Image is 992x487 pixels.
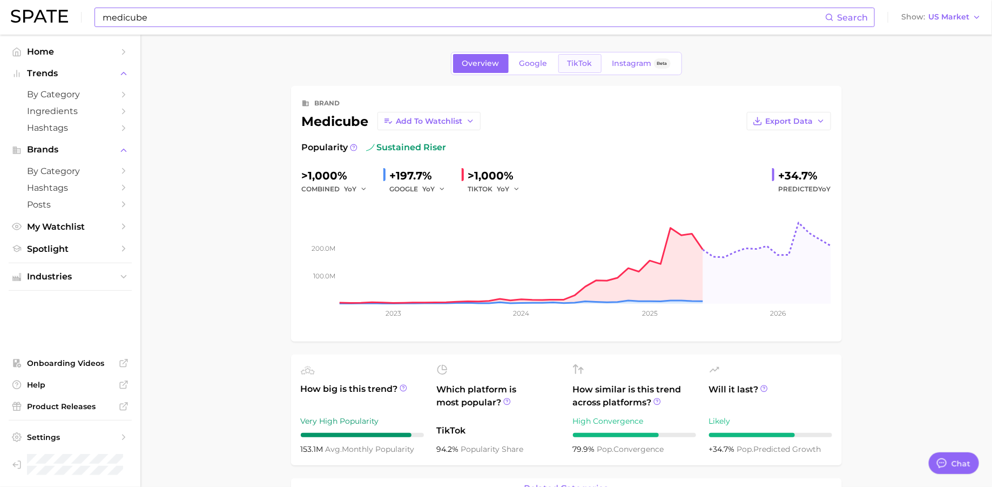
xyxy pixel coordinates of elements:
[396,117,463,126] span: Add to Watchlist
[497,183,521,196] button: YoY
[9,398,132,415] a: Product Releases
[366,141,447,154] span: sustained riser
[437,383,560,419] span: Which platform is most popular?
[301,415,424,428] div: Very High Popularity
[9,218,132,235] a: My Watchlist
[568,59,592,68] span: TikTok
[27,432,113,442] span: Settings
[779,167,831,184] div: +34.7%
[27,166,113,176] span: by Category
[657,59,667,68] span: Beta
[779,183,831,196] span: Predicted
[302,112,481,130] div: medicube
[27,222,113,232] span: My Watchlist
[573,415,696,428] div: High Convergence
[302,141,348,154] span: Popularity
[27,123,113,133] span: Hashtags
[737,444,821,454] span: predicted growth
[510,54,557,73] a: Google
[709,383,832,409] span: Will it last?
[642,309,658,317] tspan: 2025
[27,380,113,390] span: Help
[468,183,528,196] div: TIKTOK
[302,183,375,196] div: combined
[27,106,113,116] span: Ingredients
[27,89,113,99] span: by Category
[9,43,132,60] a: Home
[9,86,132,103] a: by Category
[301,383,424,409] span: How big is this trend?
[27,46,113,57] span: Home
[573,433,696,437] div: 7 / 10
[468,169,514,182] span: >1,000%
[27,272,113,282] span: Industries
[390,167,453,184] div: +197.7%
[437,424,560,437] span: TikTok
[9,119,132,136] a: Hashtags
[27,199,113,210] span: Posts
[390,183,453,196] div: GOOGLE
[27,402,113,411] span: Product Releases
[597,444,664,454] span: convergence
[345,184,357,194] span: YoY
[737,444,754,454] abbr: popularity index
[301,433,424,437] div: 9 / 10
[462,59,500,68] span: Overview
[423,183,446,196] button: YoY
[102,8,825,26] input: Search here for a brand, industry, or ingredient
[573,383,696,409] span: How similar is this trend across platforms?
[597,444,614,454] abbr: popularity index
[9,241,132,257] a: Spotlight
[326,444,342,454] abbr: average
[612,59,652,68] span: Instagram
[928,14,969,20] span: US Market
[709,433,832,437] div: 7 / 10
[497,184,510,194] span: YoY
[461,444,524,454] span: popularity share
[9,103,132,119] a: Ingredients
[9,451,132,478] a: Log out. Currently logged in as Yarden Horwitz with e-mail yarden@spate.nyc.
[27,69,113,78] span: Trends
[326,444,415,454] span: monthly popularity
[9,196,132,213] a: Posts
[837,12,868,23] span: Search
[366,143,375,152] img: sustained riser
[709,415,832,428] div: Likely
[770,309,786,317] tspan: 2026
[423,184,435,194] span: YoY
[27,145,113,155] span: Brands
[9,163,132,179] a: by Category
[437,444,461,454] span: 94.2%
[9,269,132,285] button: Industries
[27,244,113,254] span: Spotlight
[9,179,132,196] a: Hashtags
[345,183,368,196] button: YoY
[453,54,509,73] a: Overview
[819,185,831,193] span: YoY
[747,112,831,130] button: Export Data
[9,377,132,393] a: Help
[9,142,132,158] button: Brands
[27,183,113,193] span: Hashtags
[9,65,132,82] button: Trends
[301,444,326,454] span: 153.1m
[302,169,348,182] span: >1,000%
[11,10,68,23] img: SPATE
[709,444,737,454] span: +34.7%
[27,358,113,368] span: Onboarding Videos
[558,54,602,73] a: TikTok
[9,355,132,371] a: Onboarding Videos
[9,429,132,445] a: Settings
[513,309,529,317] tspan: 2024
[899,10,984,24] button: ShowUS Market
[377,112,481,130] button: Add to Watchlist
[519,59,548,68] span: Google
[573,444,597,454] span: 79.9%
[766,117,813,126] span: Export Data
[603,54,680,73] a: InstagramBeta
[315,97,340,110] div: brand
[385,309,401,317] tspan: 2023
[901,14,925,20] span: Show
